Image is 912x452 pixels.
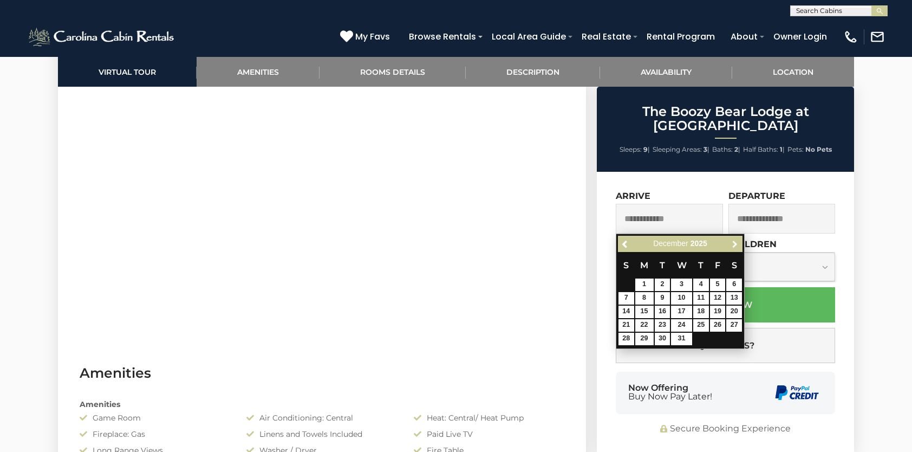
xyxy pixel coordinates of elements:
a: 25 [693,319,709,332]
strong: 1 [780,145,783,153]
a: 5 [710,279,726,291]
strong: 2 [734,145,738,153]
span: Saturday [732,260,737,270]
a: Availability [600,57,732,87]
a: 8 [635,292,654,305]
span: Buy Now Pay Later! [628,392,712,401]
a: Amenities [197,57,320,87]
li: | [653,143,709,157]
div: Linens and Towels Included [238,429,405,440]
a: 20 [726,306,742,318]
div: Game Room [71,412,238,423]
h2: The Boozy Bear Lodge at [GEOGRAPHIC_DATA] [600,105,851,133]
a: My Favs [340,30,393,44]
li: | [712,143,740,157]
div: Secure Booking Experience [616,423,835,435]
span: Half Baths: [743,145,778,153]
a: 17 [671,306,692,318]
a: Rental Program [641,27,720,46]
strong: No Pets [805,145,832,153]
a: Previous [619,237,633,251]
a: Virtual Tour [58,57,197,87]
div: Fireplace: Gas [71,429,238,440]
span: 2025 [690,239,707,248]
a: 18 [693,306,709,318]
a: 12 [710,292,726,305]
a: Real Estate [576,27,636,46]
a: Rooms Details [320,57,466,87]
div: Paid Live TV [406,429,572,440]
span: Monday [640,260,648,270]
a: 3 [671,279,692,291]
strong: 3 [703,145,707,153]
span: Sunday [623,260,629,270]
span: My Favs [355,30,390,43]
a: 15 [635,306,654,318]
a: Local Area Guide [486,27,571,46]
span: Sleeping Areas: [653,145,702,153]
a: 19 [710,306,726,318]
a: 31 [671,333,692,345]
label: Children [728,239,777,249]
a: 30 [655,333,670,345]
a: 24 [671,319,692,332]
a: Owner Login [768,27,832,46]
img: mail-regular-white.png [870,29,885,44]
a: 23 [655,319,670,332]
div: Heat: Central/ Heat Pump [406,412,572,423]
img: phone-regular-white.png [843,29,858,44]
a: 22 [635,319,654,332]
a: 16 [655,306,670,318]
span: Friday [715,260,720,270]
span: Previous [621,240,630,248]
a: Location [732,57,854,87]
span: Sleeps: [620,145,642,153]
a: 29 [635,333,654,345]
a: Next [728,237,741,251]
a: 1 [635,279,654,291]
a: 10 [671,292,692,305]
a: 27 [726,319,742,332]
span: Wednesday [677,260,687,270]
span: Thursday [698,260,703,270]
a: 21 [618,319,634,332]
span: December [653,239,688,248]
a: 7 [618,292,634,305]
span: Tuesday [660,260,665,270]
label: Arrive [616,191,650,201]
a: 28 [618,333,634,345]
img: White-1-2.png [27,26,177,48]
span: Baths: [712,145,733,153]
a: 13 [726,292,742,305]
a: About [725,27,763,46]
a: 9 [655,292,670,305]
a: Browse Rentals [403,27,481,46]
strong: 9 [643,145,648,153]
div: Now Offering [628,384,712,401]
label: Departure [728,191,785,201]
li: | [620,143,650,157]
a: 26 [710,319,726,332]
li: | [743,143,785,157]
span: Next [731,240,739,248]
a: 2 [655,279,670,291]
div: Air Conditioning: Central [238,412,405,423]
span: Pets: [787,145,804,153]
a: 14 [618,306,634,318]
a: 6 [726,279,742,291]
a: 11 [693,292,709,305]
a: 4 [693,279,709,291]
a: Description [466,57,600,87]
h3: Amenities [80,364,564,383]
div: Amenities [71,399,572,410]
